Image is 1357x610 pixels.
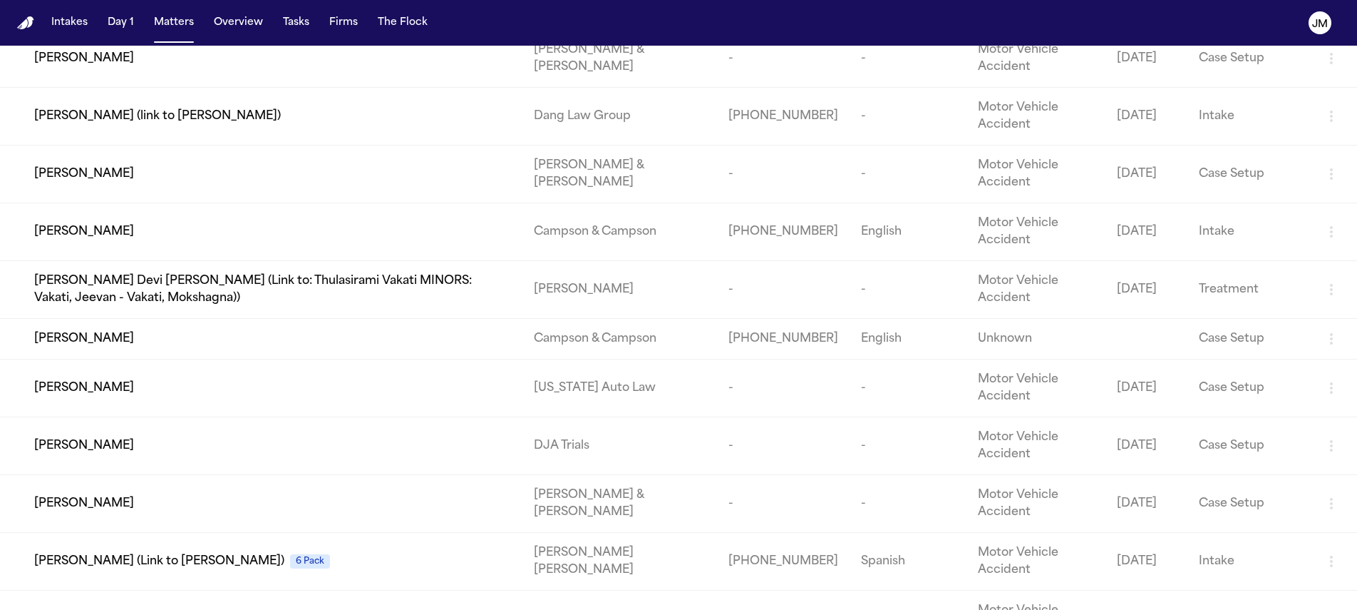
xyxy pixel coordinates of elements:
button: Firms [324,10,363,36]
button: Matters [148,10,200,36]
td: Motor Vehicle Accident [966,87,1105,145]
button: Day 1 [102,10,140,36]
td: - [850,417,966,475]
span: [PERSON_NAME] [34,330,134,347]
td: - [717,417,850,475]
td: English [850,203,966,260]
td: [DATE] [1105,203,1187,260]
button: The Flock [372,10,433,36]
td: English [850,318,966,359]
td: Campson & Campson [522,203,717,260]
span: [PERSON_NAME] Devi [PERSON_NAME] (Link to: Thulasirami Vakati MINORS: Vakati, Jeevan - Vakati, Mo... [34,273,511,307]
span: [PERSON_NAME] [34,380,134,397]
span: [PERSON_NAME] [34,437,134,454]
td: - [717,29,850,87]
td: [DATE] [1105,533,1187,591]
td: Campson & Campson [522,318,717,359]
td: Treatment [1187,260,1311,318]
td: Motor Vehicle Accident [966,145,1105,203]
td: [DATE] [1105,87,1187,145]
td: - [850,475,966,533]
td: [PERSON_NAME] & [PERSON_NAME] [522,145,717,203]
span: [PERSON_NAME] [34,495,134,512]
td: [DATE] [1105,475,1187,533]
td: - [850,260,966,318]
td: - [717,360,850,417]
td: Case Setup [1187,475,1311,533]
td: [PHONE_NUMBER] [717,203,850,260]
span: [PERSON_NAME] (Link to [PERSON_NAME]) [34,553,284,570]
span: [PERSON_NAME] [34,166,134,183]
td: [DATE] [1105,260,1187,318]
td: - [717,145,850,203]
td: - [717,475,850,533]
td: - [850,145,966,203]
td: [PERSON_NAME] & [PERSON_NAME] [522,29,717,87]
td: Case Setup [1187,145,1311,203]
button: Overview [208,10,269,36]
td: Motor Vehicle Accident [966,475,1105,533]
td: DJA Trials [522,417,717,475]
td: Motor Vehicle Accident [966,29,1105,87]
td: Dang Law Group [522,87,717,145]
td: - [850,29,966,87]
a: Home [17,16,34,30]
td: Motor Vehicle Accident [966,360,1105,417]
td: [US_STATE] Auto Law [522,360,717,417]
td: [DATE] [1105,29,1187,87]
td: Intake [1187,533,1311,591]
td: Motor Vehicle Accident [966,203,1105,260]
span: [PERSON_NAME] [34,50,134,67]
span: 6 Pack [290,554,330,569]
td: - [717,260,850,318]
td: [PERSON_NAME] [522,260,717,318]
span: [PERSON_NAME] (link to [PERSON_NAME]) [34,108,281,125]
td: Intake [1187,87,1311,145]
td: [DATE] [1105,145,1187,203]
td: [DATE] [1105,360,1187,417]
td: [PERSON_NAME] [PERSON_NAME] [522,533,717,591]
td: [PHONE_NUMBER] [717,318,850,359]
td: Motor Vehicle Accident [966,260,1105,318]
td: Case Setup [1187,29,1311,87]
td: - [850,87,966,145]
td: [PHONE_NUMBER] [717,87,850,145]
td: [DATE] [1105,417,1187,475]
td: Unknown [966,318,1105,359]
button: Intakes [46,10,93,36]
td: Case Setup [1187,417,1311,475]
td: Motor Vehicle Accident [966,417,1105,475]
img: Finch Logo [17,16,34,30]
td: Motor Vehicle Accident [966,533,1105,591]
td: [PERSON_NAME] & [PERSON_NAME] [522,475,717,533]
td: - [850,360,966,417]
td: Case Setup [1187,360,1311,417]
span: [PERSON_NAME] [34,223,134,240]
td: Case Setup [1187,318,1311,359]
td: Spanish [850,533,966,591]
button: Tasks [277,10,315,36]
td: Intake [1187,203,1311,260]
td: [PHONE_NUMBER] [717,533,850,591]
